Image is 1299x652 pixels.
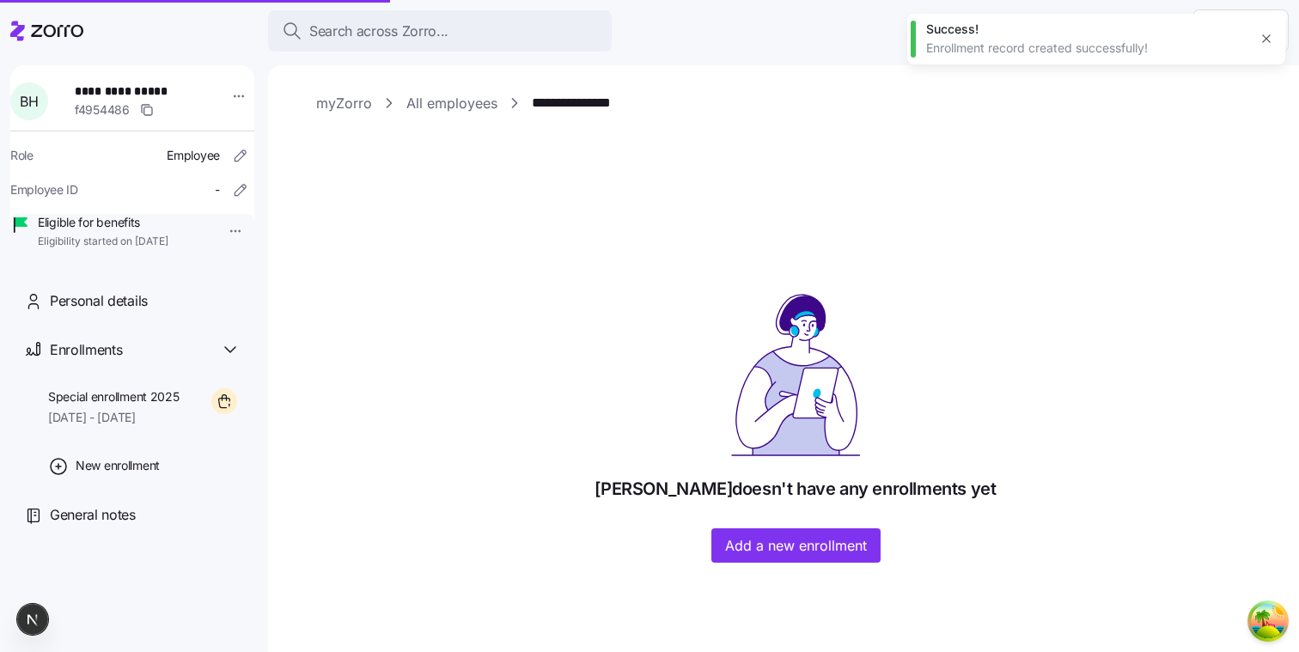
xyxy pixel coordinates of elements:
[926,21,1247,38] div: Success!
[20,94,38,108] span: B H
[316,93,372,114] a: myZorro
[38,235,168,249] span: Eligibility started on [DATE]
[48,409,180,426] span: [DATE] - [DATE]
[309,21,448,42] span: Search across Zorro...
[50,504,136,526] span: General notes
[725,535,867,556] span: Add a new enrollment
[926,40,1247,57] div: Enrollment record created successfully!
[711,528,881,563] button: Add a new enrollment
[1251,604,1285,638] button: Open Tanstack query devtools
[10,147,34,164] span: Role
[50,290,148,312] span: Personal details
[406,93,497,114] a: All employees
[38,214,168,231] span: Eligible for benefits
[10,181,78,198] span: Employee ID
[50,339,122,361] span: Enrollments
[215,181,220,198] span: -
[595,478,996,501] h1: [PERSON_NAME] doesn't have any enrollments yet
[75,101,130,119] span: f4954486
[167,147,220,164] span: Employee
[268,10,612,52] button: Search across Zorro...
[76,457,160,474] span: New enrollment
[48,388,180,405] span: Special enrollment 2025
